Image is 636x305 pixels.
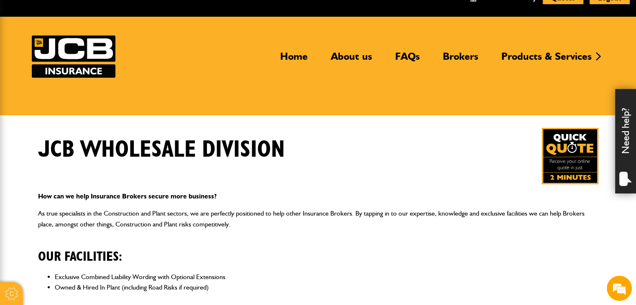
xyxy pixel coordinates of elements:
[274,50,314,69] a: Home
[324,50,378,69] a: About us
[38,191,598,202] p: How can we help Insurance Brokers secure more business?
[38,208,598,229] p: As true specialists in the Construction and Plant sectors, we are perfectly positioned to help ot...
[389,50,426,69] a: FAQs
[542,128,598,184] img: Quick Quote
[38,136,285,164] h1: JCB Wholesale Division
[32,36,115,78] a: JCB Insurance Services
[495,50,598,69] a: Products & Services
[55,282,598,293] li: Owned & Hired In Plant (including Road Risks if required)
[32,36,115,78] img: JCB Insurance Services logo
[38,236,598,264] h2: Our facilities:
[437,50,485,69] a: Brokers
[55,272,598,282] li: Exclusive Combined Liability Wording with Optional Extensions
[542,128,598,184] a: Get your insurance quote in just 2-minutes
[615,89,636,193] div: Need help?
